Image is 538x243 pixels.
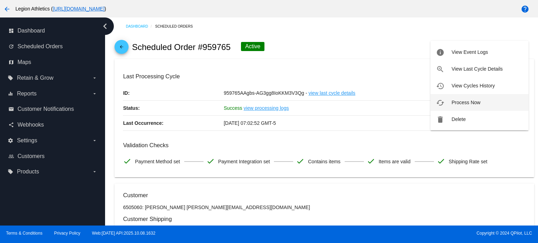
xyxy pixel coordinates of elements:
[451,49,488,55] span: View Event Logs
[436,48,444,57] mat-icon: info
[451,83,495,88] span: View Cycles History
[451,116,465,122] span: Delete
[436,99,444,107] mat-icon: cached
[436,65,444,73] mat-icon: zoom_in
[451,100,480,105] span: Process Now
[436,82,444,90] mat-icon: history
[436,115,444,124] mat-icon: delete
[451,66,503,72] span: View Last Cycle Details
